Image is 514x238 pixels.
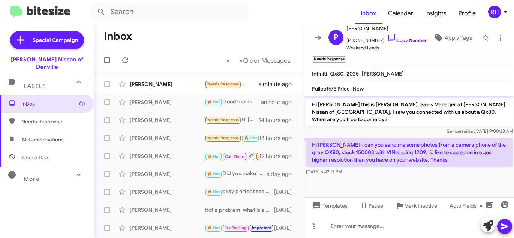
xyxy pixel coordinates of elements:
span: Try Pausing [225,225,247,230]
div: Good morning [PERSON_NAME], sounds good. Around what time can you be available [DATE]? If you're ... [205,98,261,106]
div: [PERSON_NAME] [130,116,205,124]
span: 🔥 Hot [207,225,220,230]
span: 🔥 Hot [207,189,220,194]
button: Previous [222,53,235,68]
button: RH [482,6,506,18]
button: Apply Tags [427,31,478,45]
div: [DATE] [274,188,298,196]
span: New [353,85,364,92]
button: Templates [304,199,354,213]
span: « [226,56,230,65]
div: [DATE] [274,224,298,232]
span: said at [461,128,474,134]
a: Special Campaign [10,31,84,49]
p: Hi [PERSON_NAME] this is [PERSON_NAME], Sales Manager at [PERSON_NAME] Nissan of [GEOGRAPHIC_DATA... [306,98,513,126]
span: Special Campaign [33,36,78,44]
div: [PERSON_NAME] [130,98,205,106]
div: Ok. Is there a way to run hypothetical numbers virtually? [205,134,259,142]
p: Hi [PERSON_NAME] - can you send me some photos from a camera phone of the gray QX80, stock 150003... [306,138,513,167]
span: Save a Deal [21,154,49,161]
span: Auto Fields [450,199,486,213]
span: 🔥 Hot [207,154,220,159]
div: Not a problem, hope everything is okay. Let us know whenevr you're ready to proceed. [205,223,274,232]
span: 🔥 Hot [207,100,220,104]
a: Profile [453,3,482,24]
span: Templates [310,199,348,213]
span: » [239,56,243,65]
span: Inbox [21,100,85,107]
div: okay perfect see you here! [205,187,274,196]
span: Needs Response [207,135,239,140]
span: Weekend Leads [346,44,427,52]
div: a minute ago [259,80,298,88]
span: Qx80 [330,70,343,77]
span: Fullpath/E Price [312,85,350,92]
span: 🔥 Hot [244,135,257,140]
div: Hi [PERSON_NAME] - can you send me some photos from a camera phone of the gray QX80, stock 150003... [205,116,259,124]
span: Labels [24,83,46,89]
input: Search [91,3,248,21]
span: Needs Response [21,118,85,125]
div: RH [488,6,501,18]
span: 🔥 Hot [207,171,220,176]
span: All Conversations [21,136,64,143]
div: a day ago [267,170,298,178]
div: [PERSON_NAME] [130,224,205,232]
span: Call Them [225,154,244,159]
span: (1) [79,100,85,107]
span: 2025 [346,70,359,77]
div: 14 hours ago [259,116,298,124]
button: Auto Fields [444,199,492,213]
span: [PERSON_NAME] [362,70,404,77]
button: Next [234,53,295,68]
span: Needs Response [207,82,239,86]
button: Mark Inactive [389,199,443,213]
div: 18 hours ago [259,134,298,142]
div: [PERSON_NAME] [130,134,205,142]
div: [PERSON_NAME] [130,206,205,214]
span: Infiniti [312,70,327,77]
div: [PERSON_NAME] [130,170,205,178]
span: Mark Inactive [404,199,437,213]
span: Needs Response [207,118,239,122]
span: [DATE] 6:42:21 PM [306,169,342,174]
div: [PERSON_NAME] [130,152,205,160]
span: P [334,31,338,43]
h1: Inbox [104,30,132,42]
a: Inbox [355,3,382,24]
span: Pause [369,199,383,213]
span: Important [252,225,271,230]
div: [DATE] [274,206,298,214]
a: Copy Number [387,37,427,43]
div: Did you make it by this weekend or would you like to schedule something for [DATE]? [205,170,267,178]
span: [PHONE_NUMBER] [346,33,427,44]
div: an hour ago [261,98,298,106]
div: Inbound Call [205,151,259,161]
div: 19 hours ago [259,152,298,160]
span: Needs Response [258,154,290,159]
button: Pause [354,199,389,213]
div: Hello do not gave the vehicle anymore. If you check the records, you would see it was an accident... [205,80,259,88]
small: Needs Response [312,56,346,63]
a: Calendar [382,3,419,24]
span: More [24,176,39,182]
span: Apply Tags [445,31,472,45]
span: [PERSON_NAME] [346,24,427,33]
a: Insights [419,3,453,24]
nav: Page navigation example [222,53,295,68]
span: Sender [DATE] 9:00:28 AM [447,128,513,134]
div: [PERSON_NAME] [130,80,205,88]
div: Not a problem, what is a good day during the week you can come in? [205,206,274,214]
div: [PERSON_NAME] [130,188,205,196]
span: Older Messages [243,57,291,65]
